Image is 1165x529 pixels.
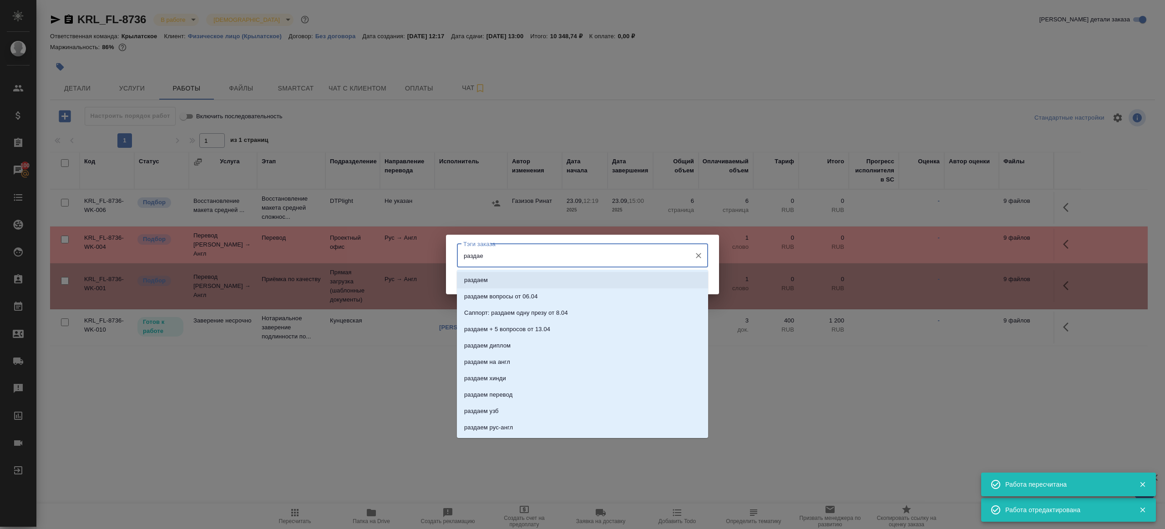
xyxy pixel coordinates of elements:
button: Очистить [692,249,705,262]
p: раздаем рус-англ [464,423,513,432]
p: раздаем вопросы от 06.04 [464,292,538,301]
div: Работа отредактирована [1005,505,1125,514]
div: Работа пересчитана [1005,480,1125,489]
p: раздаем [464,276,488,285]
button: Закрыть [1133,506,1152,514]
button: Закрыть [1133,480,1152,489]
p: Саппорт: раздаем одну презу от 8.04 [464,308,568,317]
p: раздаем + 5 вопросов от 13.04 [464,325,550,334]
p: раздаем диплом [464,341,511,350]
p: раздаем на англ [464,358,510,367]
p: раздаем узб [464,407,499,416]
p: раздаем хинди [464,374,506,383]
p: раздаем перевод [464,390,512,399]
